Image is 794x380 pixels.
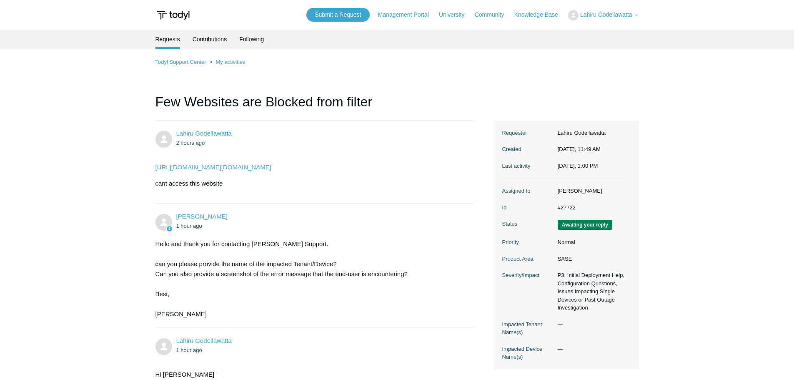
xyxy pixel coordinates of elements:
[502,345,554,361] dt: Impacted Device Name(s)
[558,146,601,152] time: 08/27/2025, 11:49
[155,239,466,319] div: Hello and thank you for contacting [PERSON_NAME] Support. can you please provide the name of the ...
[554,204,631,212] dd: #27722
[155,370,466,380] p: Hi [PERSON_NAME]
[554,345,631,353] dd: —
[558,220,612,230] span: We are waiting for you to respond
[155,179,466,189] p: cant access this website
[558,163,598,169] time: 08/27/2025, 13:00
[502,204,554,212] dt: Id
[176,140,205,146] time: 08/27/2025, 11:49
[155,30,180,49] li: Requests
[554,187,631,195] dd: [PERSON_NAME]
[155,92,475,121] h1: Few Websites are Blocked from filter
[208,59,245,65] li: My activities
[502,129,554,137] dt: Requester
[502,238,554,247] dt: Priority
[155,8,191,23] img: Todyl Support Center Help Center home page
[176,347,202,353] time: 08/27/2025, 12:24
[580,11,632,18] span: Lahiru Godellawatta
[176,223,202,229] time: 08/27/2025, 11:56
[176,213,228,220] span: Kris Haire
[155,164,271,171] a: [URL][DOMAIN_NAME][DOMAIN_NAME]
[155,59,206,65] a: Todyl Support Center
[502,220,554,228] dt: Status
[176,213,228,220] a: [PERSON_NAME]
[378,10,437,19] a: Management Portal
[239,30,264,49] a: Following
[502,271,554,279] dt: Severity/Impact
[514,10,566,19] a: Knowledge Base
[475,10,513,19] a: Community
[502,162,554,170] dt: Last activity
[502,145,554,154] dt: Created
[554,255,631,263] dd: SASE
[439,10,473,19] a: University
[554,320,631,329] dd: —
[502,187,554,195] dt: Assigned to
[176,130,232,137] a: Lahiru Godellawatta
[502,320,554,337] dt: Impacted Tenant Name(s)
[568,10,639,20] button: Lahiru Godellawatta
[502,255,554,263] dt: Product Area
[554,238,631,247] dd: Normal
[155,59,208,65] li: Todyl Support Center
[193,30,227,49] a: Contributions
[306,8,369,22] a: Submit a Request
[215,59,245,65] a: My activities
[554,129,631,137] dd: Lahiru Godellawatta
[176,337,232,344] a: Lahiru Godellawatta
[554,271,631,312] dd: P3: Initial Deployment Help, Configuration Questions, Issues Impacting Single Devices or Past Out...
